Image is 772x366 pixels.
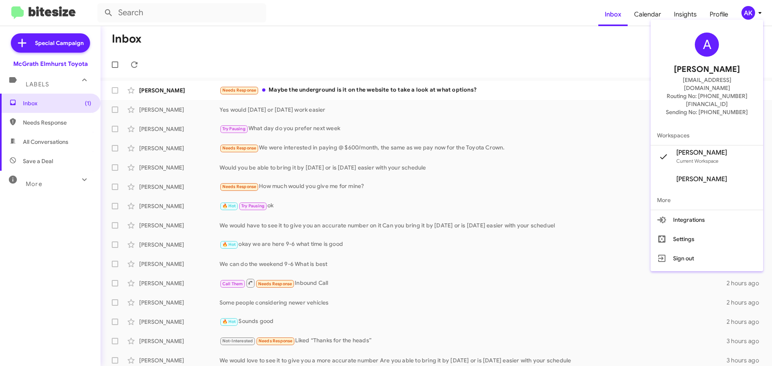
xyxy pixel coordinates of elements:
[651,210,763,229] button: Integrations
[695,33,719,57] div: A
[660,76,754,92] span: [EMAIL_ADDRESS][DOMAIN_NAME]
[676,149,727,157] span: [PERSON_NAME]
[651,126,763,145] span: Workspaces
[651,229,763,249] button: Settings
[651,190,763,210] span: More
[676,158,719,164] span: Current Workspace
[651,249,763,268] button: Sign out
[660,92,754,108] span: Routing No: [PHONE_NUMBER][FINANCIAL_ID]
[666,108,748,116] span: Sending No: [PHONE_NUMBER]
[674,63,740,76] span: [PERSON_NAME]
[676,175,727,183] span: [PERSON_NAME]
